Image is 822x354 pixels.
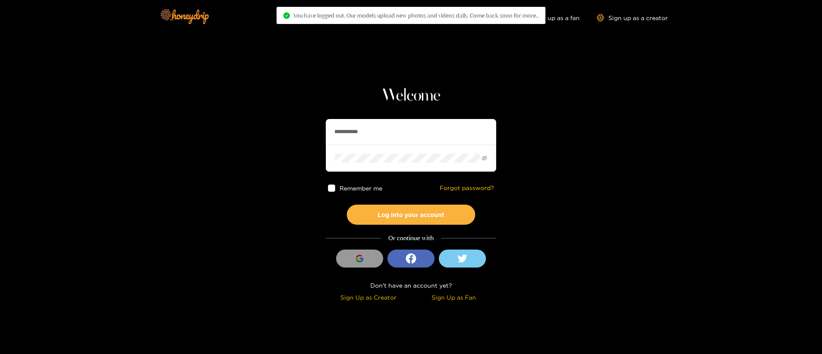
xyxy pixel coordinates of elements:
div: Sign Up as Creator [328,292,409,302]
span: You have logged out. Our models upload new photos and videos daily. Come back soon for more.. [293,12,539,19]
a: Forgot password? [440,184,494,192]
a: Sign up as a fan [521,14,580,21]
button: Log into your account [347,205,475,225]
div: Or continue with [326,233,496,243]
div: Sign Up as Fan [413,292,494,302]
span: Remember me [340,185,382,191]
div: Don't have an account yet? [326,280,496,290]
a: Sign up as a creator [597,14,668,21]
span: eye-invisible [482,155,487,161]
span: check-circle [283,12,290,19]
h1: Welcome [326,86,496,106]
